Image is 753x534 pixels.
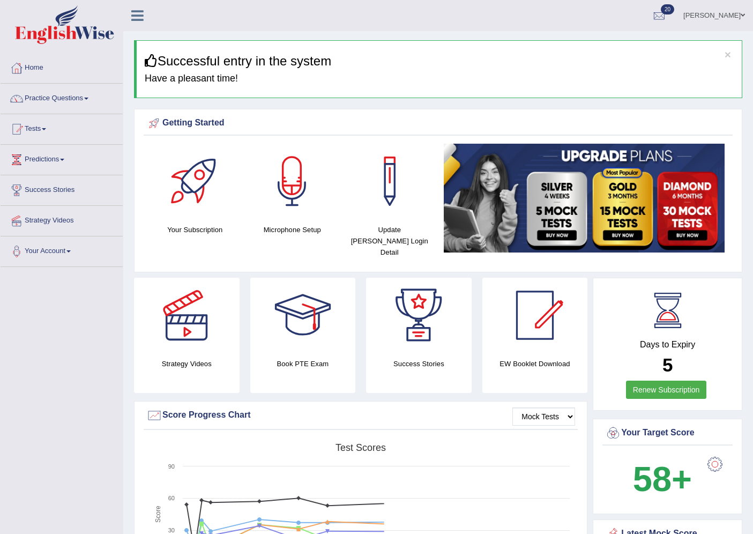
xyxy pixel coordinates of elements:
tspan: Test scores [336,442,386,453]
h4: EW Booklet Download [482,358,588,369]
text: 90 [168,463,175,470]
div: Score Progress Chart [146,407,575,424]
a: Renew Subscription [626,381,707,399]
a: Strategy Videos [1,206,123,233]
b: 58+ [633,459,692,499]
h4: Book PTE Exam [250,358,356,369]
h4: Have a pleasant time! [145,73,734,84]
a: Practice Questions [1,84,123,110]
h4: Your Subscription [152,224,238,235]
a: Your Account [1,236,123,263]
h4: Success Stories [366,358,472,369]
h4: Strategy Videos [134,358,240,369]
tspan: Score [154,506,162,523]
h4: Microphone Setup [249,224,336,235]
h4: Days to Expiry [605,340,730,350]
h4: Update [PERSON_NAME] Login Detail [346,224,433,258]
a: Home [1,53,123,80]
span: 20 [661,4,674,14]
a: Predictions [1,145,123,172]
img: small5.jpg [444,144,725,253]
h3: Successful entry in the system [145,54,734,68]
a: Success Stories [1,175,123,202]
div: Your Target Score [605,425,730,441]
div: Getting Started [146,115,730,131]
a: Tests [1,114,123,141]
button: × [725,49,731,60]
b: 5 [662,354,673,375]
text: 60 [168,495,175,501]
text: 30 [168,527,175,533]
